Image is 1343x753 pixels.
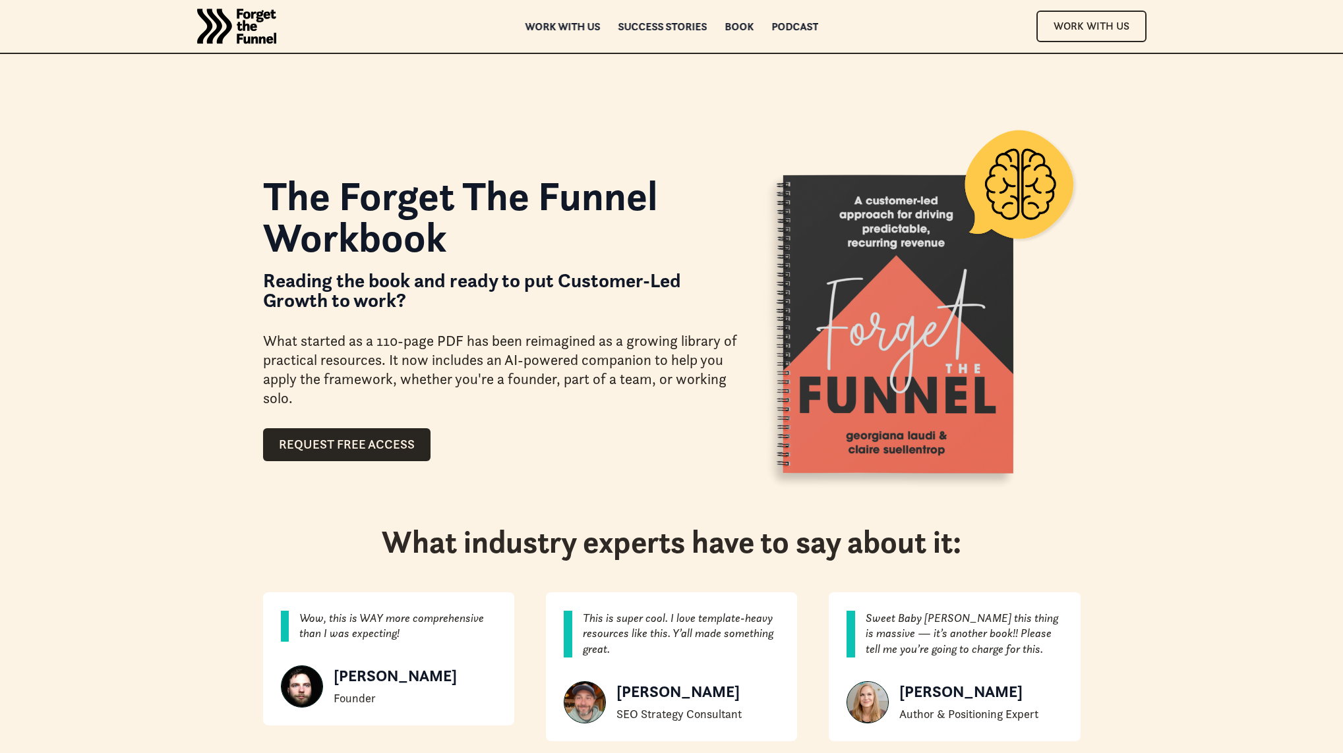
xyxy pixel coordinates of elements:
em: Sweet Baby [PERSON_NAME] this thing is massive — it’s another book!! Please tell me you’re going ... [866,611,1058,657]
a: Success Stories [618,22,707,31]
h1: The Forget The Funnel Workbook [263,175,738,258]
a: Request Free Access [263,428,431,461]
a: Podcast [771,22,818,31]
div: [PERSON_NAME] [616,681,742,704]
a: Work With Us [1036,11,1147,42]
em: Wow, this is WAY more comprehensive than I was expecting! [299,611,484,641]
div: Founder [334,690,457,706]
div: Author & Positioning Expert [899,706,1038,722]
div: SEO Strategy Consultant [616,706,742,722]
strong: Reading the book and ready to put Customer-Led Growth to work? [263,268,681,312]
a: Work with us [525,22,600,31]
div: What started as a 110-page PDF has been reimagined as a growing library of practical resources. I... [263,331,738,408]
a: Book [725,22,754,31]
em: This is super cool. I love template-heavy resources like this. Y’all made something great. [583,611,773,657]
h2: What industry experts have to say about it: [382,523,961,561]
div: [PERSON_NAME] [334,665,457,688]
div: [PERSON_NAME] [899,681,1038,704]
